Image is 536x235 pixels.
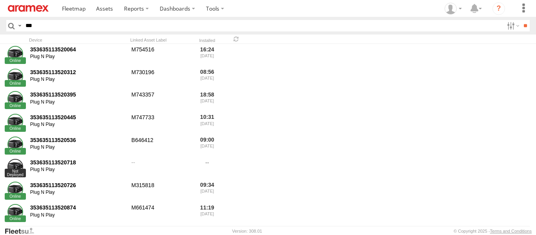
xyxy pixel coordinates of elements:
div: M661474 [130,203,189,224]
div: 353635113520536 [30,137,126,144]
div: B646412 [130,135,189,157]
img: aramex-logo.svg [8,5,49,12]
div: Linked Asset Label [130,37,189,43]
label: Search Query [16,20,23,31]
div: Plug N Play [30,54,126,60]
div: 16:24 [DATE] [192,45,222,66]
div: 353635113520064 [30,46,126,53]
label: Search Filter Options [504,20,521,31]
div: M730196 [130,67,189,89]
div: 353635113520718 [30,159,126,166]
div: M315818 [130,180,189,202]
div: 353635113520726 [30,182,126,189]
div: Version: 308.01 [232,229,262,233]
div: Device [29,37,127,43]
div: © Copyright 2025 - [454,229,532,233]
a: Visit our Website [4,227,40,235]
div: Plug N Play [30,122,126,128]
div: 18:58 [DATE] [192,90,222,111]
div: Mazen Siblini [442,3,465,15]
div: Plug N Play [30,189,126,196]
div: 10:31 [DATE] [192,113,222,134]
div: M743357 [130,90,189,111]
a: Terms and Conditions [490,229,532,233]
div: 353635113520312 [30,69,126,76]
div: Plug N Play [30,144,126,151]
div: Plug N Play [30,77,126,83]
div: M747733 [130,113,189,134]
div: 11:19 [DATE] [192,203,222,224]
div: 09:34 [DATE] [192,180,222,202]
div: 353635113520395 [30,91,126,98]
div: 09:00 [DATE] [192,135,222,157]
div: Plug N Play [30,167,126,173]
span: Refresh [232,35,241,43]
div: 08:56 [DATE] [192,67,222,89]
div: Plug N Play [30,99,126,106]
div: Installed [192,39,222,43]
div: 353635113520445 [30,114,126,121]
div: M754516 [130,45,189,66]
i: ? [492,2,505,15]
div: 353635113520874 [30,204,126,211]
div: Plug N Play [30,212,126,219]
